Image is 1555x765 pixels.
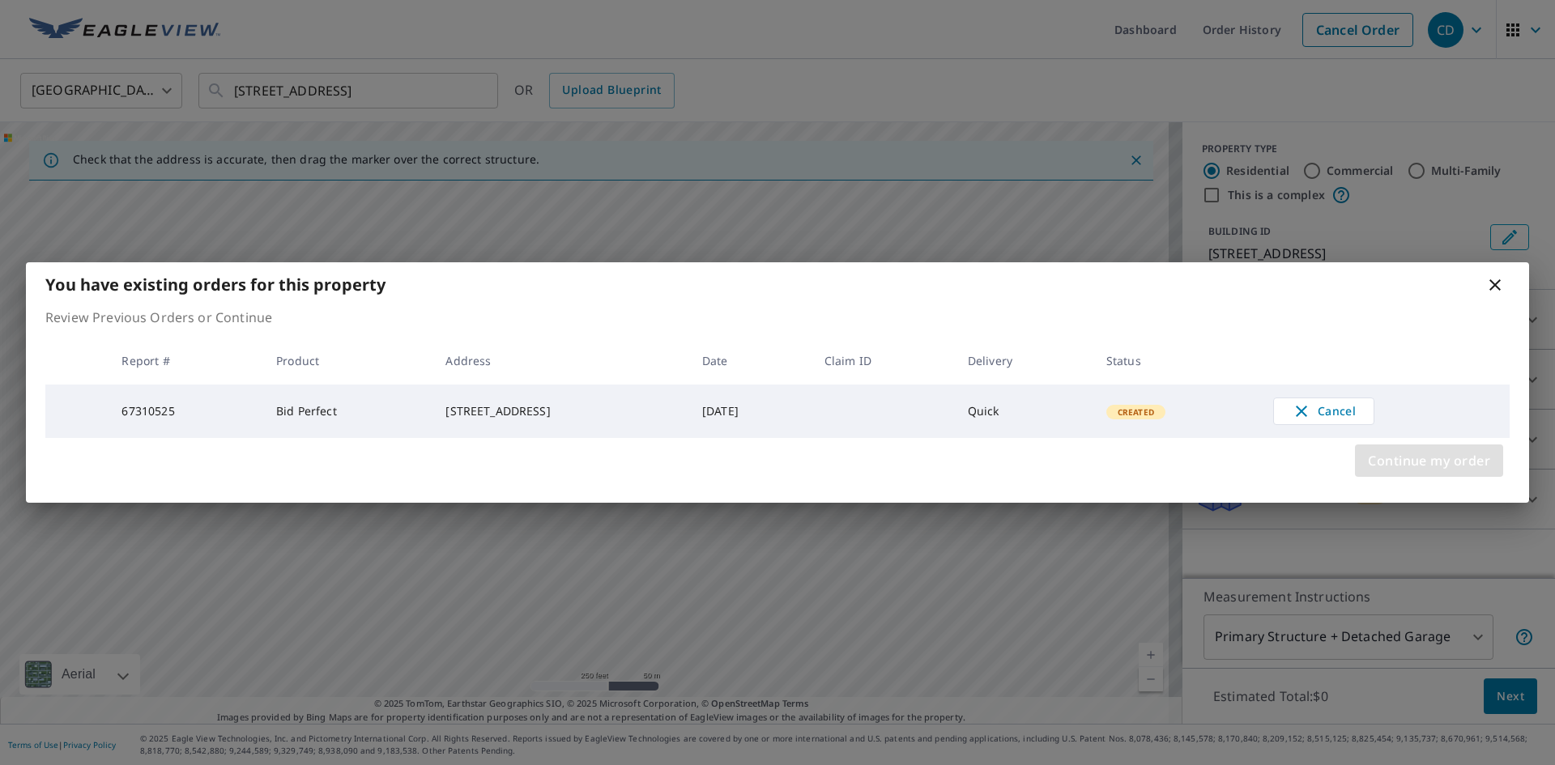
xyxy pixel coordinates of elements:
[1108,406,1164,418] span: Created
[812,337,955,385] th: Claim ID
[1290,402,1357,421] span: Cancel
[109,337,263,385] th: Report #
[955,337,1093,385] th: Delivery
[1368,449,1490,472] span: Continue my order
[45,308,1510,327] p: Review Previous Orders or Continue
[1093,337,1260,385] th: Status
[689,337,812,385] th: Date
[263,385,432,438] td: Bid Perfect
[45,274,386,295] b: You have existing orders for this property
[263,337,432,385] th: Product
[1355,444,1503,477] button: Continue my order
[689,385,812,438] td: [DATE]
[445,403,676,419] div: [STREET_ADDRESS]
[955,385,1093,438] td: Quick
[109,385,263,438] td: 67310525
[1273,397,1374,425] button: Cancel
[432,337,689,385] th: Address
